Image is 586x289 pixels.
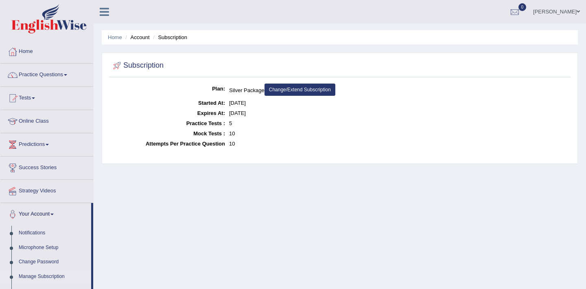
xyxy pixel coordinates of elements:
[0,133,93,154] a: Predictions
[111,84,225,94] dt: Plan:
[229,128,569,139] dd: 10
[0,40,93,61] a: Home
[0,157,93,177] a: Success Stories
[229,108,569,118] dd: [DATE]
[229,139,569,149] dd: 10
[15,269,91,284] a: Manage Subscription
[0,203,91,223] a: Your Account
[123,33,149,41] li: Account
[265,84,335,96] a: Change/Extend Subscription
[0,87,93,107] a: Tests
[15,226,91,240] a: Notifications
[111,128,225,139] dt: Mock Tests :
[108,34,122,40] a: Home
[111,98,225,108] dt: Started At:
[151,33,187,41] li: Subscription
[111,60,164,72] h2: Subscription
[15,255,91,269] a: Change Password
[229,98,569,108] dd: [DATE]
[229,84,569,98] dd: Silver Package
[111,108,225,118] dt: Expires At:
[229,118,569,128] dd: 5
[0,180,93,200] a: Strategy Videos
[15,240,91,255] a: Microphone Setup
[0,110,93,130] a: Online Class
[111,139,225,149] dt: Attempts Per Practice Question
[111,118,225,128] dt: Practice Tests :
[518,3,527,11] span: 0
[0,64,93,84] a: Practice Questions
